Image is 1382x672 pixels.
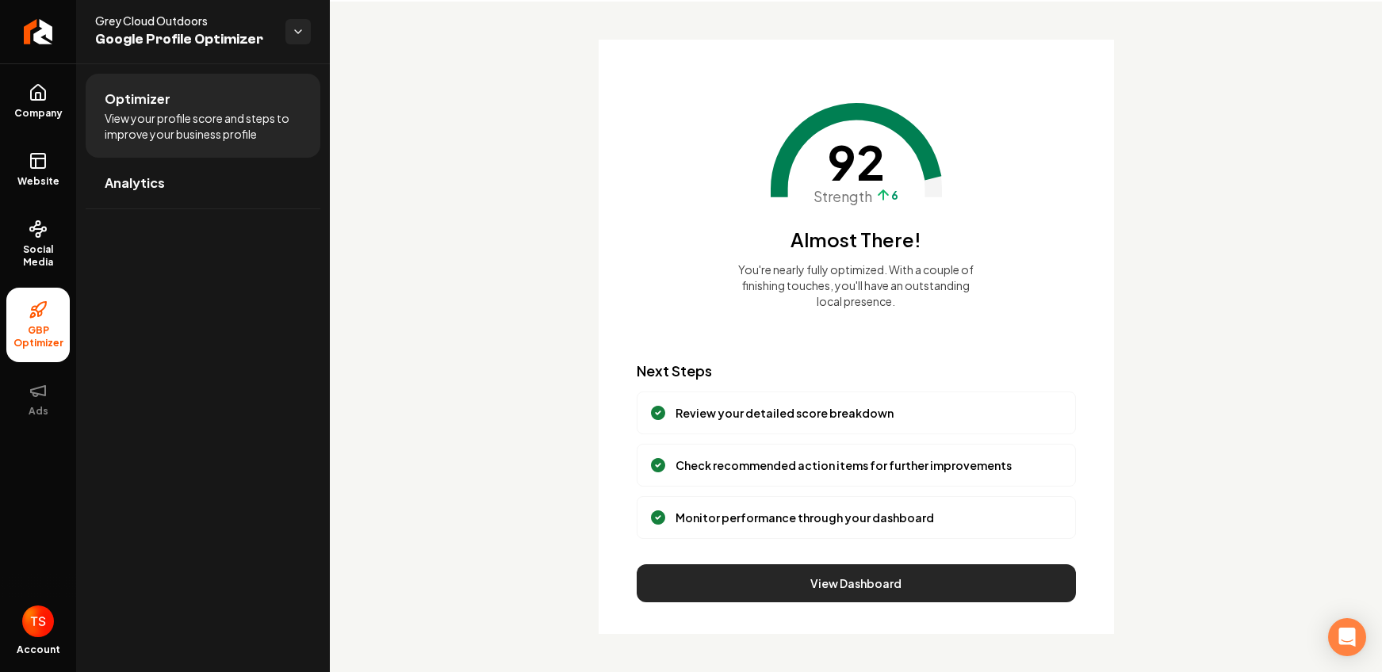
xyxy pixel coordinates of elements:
[6,207,70,281] a: Social Media
[891,187,898,203] span: 6
[729,262,983,309] p: You're nearly fully optimized. With a couple of finishing touches, you'll have an outstanding loc...
[637,564,1076,602] button: View Dashboard
[95,29,273,51] span: Google Profile Optimizer
[17,643,60,656] span: Account
[6,324,70,349] span: GBP Optimizer
[24,19,53,44] img: Rebolt Logo
[676,405,894,421] p: Review your detailed score breakdown
[86,158,320,208] a: Analytics
[6,368,70,430] button: Ads
[6,71,70,132] a: Company
[6,139,70,200] a: Website
[105,174,165,193] span: Analytics
[105,110,301,142] span: View your profile score and steps to improve your business profile
[827,138,885,185] span: 92
[676,457,1012,473] p: Check recommended action items for further improvements
[22,405,55,418] span: Ads
[11,175,66,188] span: Website
[22,605,54,637] button: Open user button
[22,605,54,637] img: Tyler Schulke
[637,361,712,380] span: Next Steps
[6,243,70,269] span: Social Media
[1328,618,1366,656] div: Open Intercom Messenger
[95,13,273,29] span: Grey Cloud Outdoors
[105,90,170,109] span: Optimizer
[676,510,934,525] p: Monitor performance through your dashboard
[814,185,872,208] span: Strength
[8,107,69,120] span: Company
